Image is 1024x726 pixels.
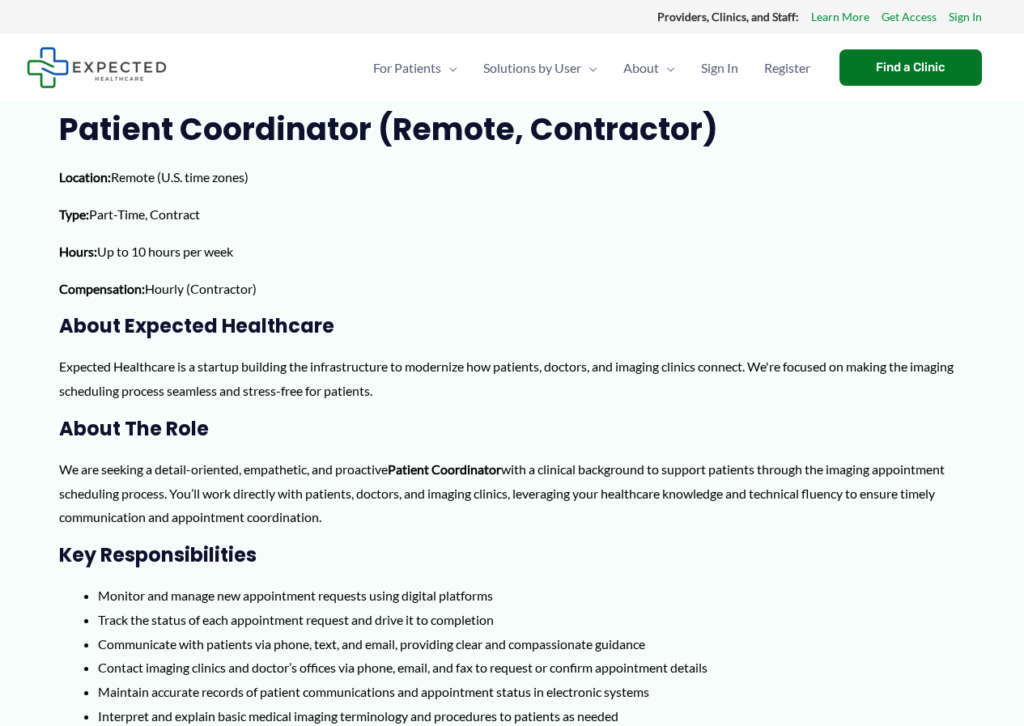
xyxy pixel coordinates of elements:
[98,656,966,680] li: Contact imaging clinics and doctor’s offices via phone, email, and fax to request or confirm appo...
[470,40,610,96] a: Solutions by UserMenu Toggle
[59,240,966,264] p: Up to 10 hours per week
[98,680,966,704] li: Maintain accurate records of patient communications and appointment status in electronic systems
[27,47,167,88] img: Expected Healthcare Logo - side, dark font, small
[623,40,659,96] span: About
[811,6,869,28] a: Learn More
[764,40,810,96] span: Register
[839,49,982,86] a: Find a Clinic
[59,355,966,402] p: Expected Healthcare is a startup building the infrastructure to modernize how patients, doctors, ...
[581,40,597,96] span: Menu Toggle
[59,542,966,567] h3: Key Responsibilities
[373,40,441,96] span: For Patients
[59,169,111,185] strong: Location:
[59,281,145,296] strong: Compensation:
[59,244,97,259] strong: Hours:
[59,202,966,227] p: Part-Time, Contract
[441,40,457,96] span: Menu Toggle
[59,109,966,149] h2: Patient Coordinator (Remote, Contractor)
[657,10,799,23] strong: Providers, Clinics, and Staff:
[701,40,738,96] span: Sign In
[98,632,966,656] li: Communicate with patients via phone, text, and email, providing clear and compassionate guidance
[59,313,966,338] h3: About Expected Healthcare
[388,461,501,477] strong: Patient Coordinator
[59,206,89,222] strong: Type:
[59,416,966,441] h3: About the Role
[360,40,470,96] a: For PatientsMenu Toggle
[688,40,751,96] a: Sign In
[98,584,966,608] li: Monitor and manage new appointment requests using digital platforms
[59,277,966,301] p: Hourly (Contractor)
[59,165,966,189] p: Remote (U.S. time zones)
[659,40,675,96] span: Menu Toggle
[98,608,966,632] li: Track the status of each appointment request and drive it to completion
[949,6,982,28] a: Sign In
[360,40,823,96] nav: Primary Site Navigation
[59,457,966,529] p: We are seeking a detail-oriented, empathetic, and proactive with a clinical background to support...
[610,40,688,96] a: AboutMenu Toggle
[483,40,581,96] span: Solutions by User
[751,40,823,96] a: Register
[882,6,937,28] a: Get Access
